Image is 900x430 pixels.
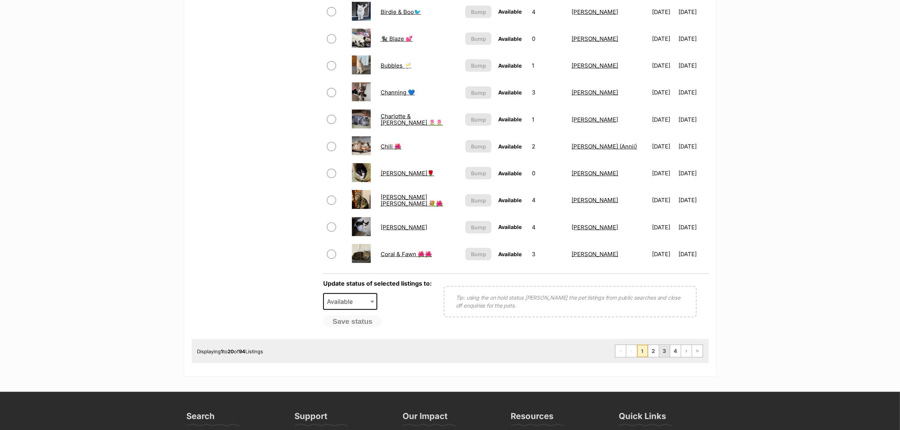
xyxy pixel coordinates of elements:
[572,143,637,150] a: [PERSON_NAME] (Annii)
[572,224,618,231] a: [PERSON_NAME]
[471,62,486,70] span: Bump
[572,116,618,123] a: [PERSON_NAME]
[471,8,486,16] span: Bump
[471,116,486,124] span: Bump
[679,26,708,52] td: [DATE]
[649,160,678,186] td: [DATE]
[649,133,678,159] td: [DATE]
[572,62,618,69] a: [PERSON_NAME]
[615,345,626,357] span: First page
[649,26,678,52] td: [DATE]
[456,294,685,309] p: Tip: using the on hold status [PERSON_NAME] the pet listings from public searches and close off e...
[498,197,522,203] span: Available
[572,8,618,15] a: [PERSON_NAME]
[572,196,618,204] a: [PERSON_NAME]
[649,241,678,267] td: [DATE]
[649,187,678,213] td: [DATE]
[381,89,415,96] a: Channing 💙
[465,87,491,99] button: Bump
[352,190,371,209] img: Cindy Lou 💐🌺
[529,241,568,267] td: 3
[498,116,522,122] span: Available
[187,411,215,426] h3: Search
[323,293,378,310] span: Available
[295,411,328,426] h3: Support
[529,79,568,105] td: 3
[239,348,246,354] strong: 94
[649,214,678,240] td: [DATE]
[670,345,681,357] a: Page 4
[381,193,443,207] a: [PERSON_NAME] [PERSON_NAME] 💐🌺
[679,79,708,105] td: [DATE]
[324,296,360,307] span: Available
[352,2,371,21] img: Birdie & Boo🐦
[228,348,234,354] strong: 20
[626,345,637,357] span: Previous page
[498,36,522,42] span: Available
[529,26,568,52] td: 0
[471,142,486,150] span: Bump
[221,348,223,354] strong: 1
[465,248,491,260] button: Bump
[465,32,491,45] button: Bump
[381,224,427,231] a: [PERSON_NAME]
[679,187,708,213] td: [DATE]
[679,133,708,159] td: [DATE]
[572,170,618,177] a: [PERSON_NAME]
[352,244,371,263] img: Coral & Fawn 🌺🌺
[679,53,708,79] td: [DATE]
[498,170,522,176] span: Available
[572,251,618,258] a: [PERSON_NAME]
[381,251,432,258] a: Coral & Fawn 🌺🌺
[381,170,434,177] a: [PERSON_NAME]🌹
[679,107,708,133] td: [DATE]
[465,59,491,72] button: Bump
[381,113,443,126] a: Charlotte & [PERSON_NAME] 🌷🌷
[465,113,491,126] button: Bump
[619,411,666,426] h3: Quick Links
[572,35,618,42] a: [PERSON_NAME]
[498,62,522,69] span: Available
[679,241,708,267] td: [DATE]
[529,133,568,159] td: 2
[498,251,522,257] span: Available
[529,160,568,186] td: 0
[381,62,411,69] a: Bubbles 🥂
[659,345,670,357] a: Page 3
[529,214,568,240] td: 4
[648,345,659,357] a: Page 2
[381,143,401,150] a: Chili 🌺
[649,107,678,133] td: [DATE]
[381,8,421,15] a: Birdie & Boo🐦
[465,167,491,179] button: Bump
[381,35,413,42] a: 🐈‍⬛ Blaze 💕
[471,89,486,97] span: Bump
[692,345,703,357] a: Last page
[471,250,486,258] span: Bump
[465,6,491,18] button: Bump
[615,345,703,357] nav: Pagination
[471,35,486,43] span: Bump
[529,107,568,133] td: 1
[403,411,448,426] h3: Our Impact
[529,187,568,213] td: 4
[637,345,648,357] span: Page 1
[679,214,708,240] td: [DATE]
[498,89,522,96] span: Available
[471,196,486,204] span: Bump
[471,169,486,177] span: Bump
[529,53,568,79] td: 1
[511,411,554,426] h3: Resources
[465,194,491,207] button: Bump
[498,8,522,15] span: Available
[649,53,678,79] td: [DATE]
[572,89,618,96] a: [PERSON_NAME]
[465,221,491,234] button: Bump
[197,348,263,354] span: Displaying to of Listings
[465,140,491,153] button: Bump
[323,280,432,287] label: Update status of selected listings to:
[471,223,486,231] span: Bump
[498,224,522,230] span: Available
[323,316,382,328] button: Save status
[679,160,708,186] td: [DATE]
